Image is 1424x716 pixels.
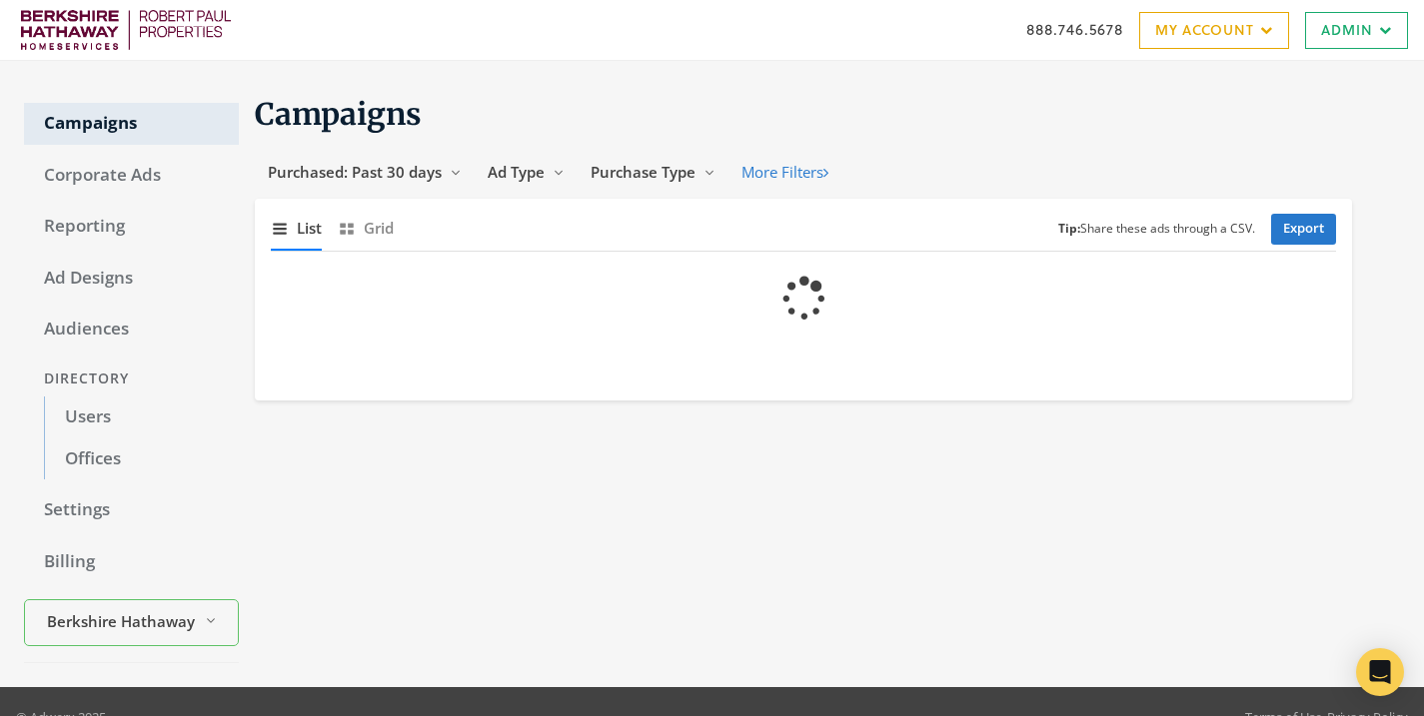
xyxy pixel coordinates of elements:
span: Campaigns [255,95,422,133]
a: Users [44,396,239,438]
span: Grid [364,217,394,240]
a: My Account [1139,12,1289,49]
a: Export [1271,214,1336,245]
button: Grid [338,207,394,250]
span: Ad Type [488,162,545,182]
a: Billing [24,541,239,583]
a: Audiences [24,309,239,351]
span: Purchased: Past 30 days [268,162,442,182]
a: Offices [44,438,239,480]
button: Berkshire Hathaway HomeServices [PERSON_NAME] Properties [24,599,239,646]
img: Adwerx [16,5,236,54]
button: More Filters [728,154,841,191]
a: Corporate Ads [24,155,239,197]
b: Tip: [1058,220,1080,237]
span: List [297,217,322,240]
a: 888.746.5678 [1026,19,1123,40]
a: Ad Designs [24,258,239,300]
small: Share these ads through a CSV. [1058,220,1255,239]
button: Purchased: Past 30 days [255,154,475,191]
a: Admin [1305,12,1408,49]
a: Campaigns [24,103,239,145]
a: Settings [24,489,239,531]
span: Purchase Type [591,162,696,182]
button: Ad Type [475,154,578,191]
button: Purchase Type [578,154,728,191]
a: Reporting [24,206,239,248]
div: Directory [24,360,239,397]
button: List [271,207,322,250]
span: Berkshire Hathaway HomeServices [PERSON_NAME] Properties [47,610,197,633]
div: Open Intercom Messenger [1356,648,1404,696]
